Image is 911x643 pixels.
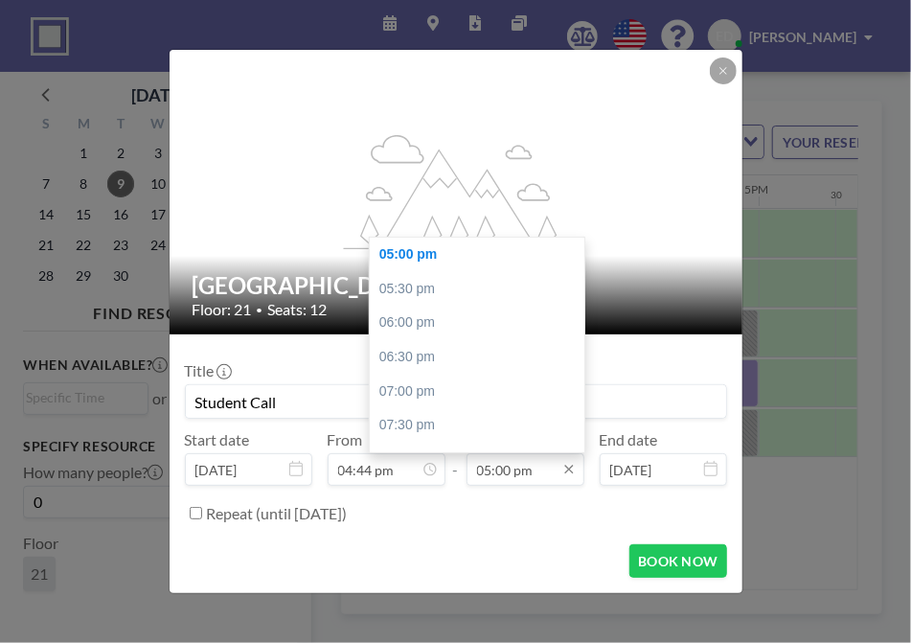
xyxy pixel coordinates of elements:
div: 05:30 pm [370,272,594,307]
input: Eder's reservation [186,385,726,418]
div: 06:30 pm [370,340,594,375]
button: BOOK NOW [629,544,726,578]
div: 06:00 pm [370,306,594,340]
div: 05:00 pm [370,238,594,272]
h2: [GEOGRAPHIC_DATA] [193,271,721,300]
div: 08:00 pm [370,443,594,477]
span: - [453,437,459,479]
label: End date [600,430,658,449]
g: flex-grow: 1.2; [343,133,569,248]
label: From [328,430,363,449]
div: 07:00 pm [370,375,594,409]
span: Seats: 12 [268,300,328,319]
div: 07:30 pm [370,408,594,443]
label: Repeat (until [DATE]) [207,504,348,523]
